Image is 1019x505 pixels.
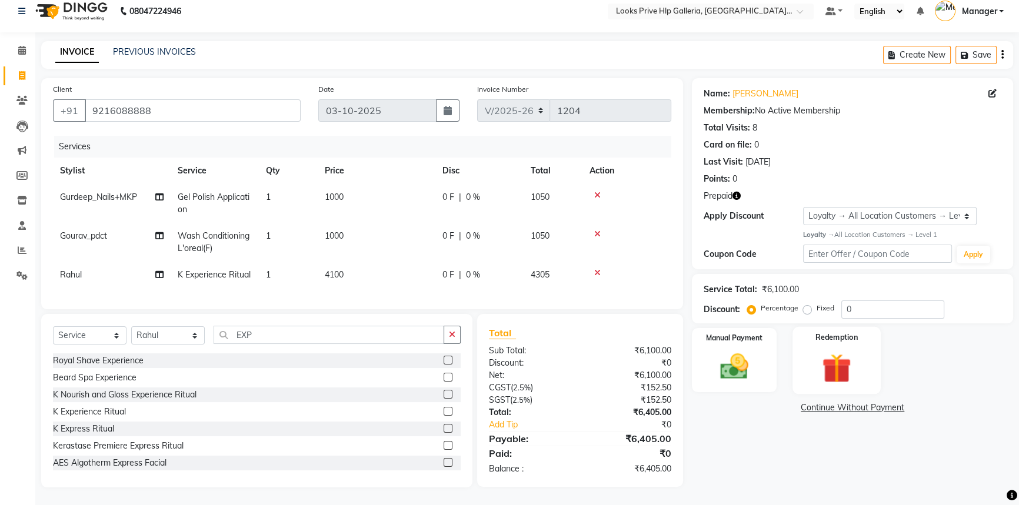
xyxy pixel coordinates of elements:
[480,463,580,475] div: Balance :
[259,158,318,184] th: Qty
[582,158,671,184] th: Action
[178,230,249,253] span: Wash Conditioning L'oreal(F)
[754,139,759,151] div: 0
[711,350,757,383] img: _cash.svg
[704,283,757,296] div: Service Total:
[704,105,755,117] div: Membership:
[178,269,251,280] span: K Experience Ritual
[580,463,680,475] div: ₹6,405.00
[704,139,752,151] div: Card on file:
[113,46,196,57] a: PREVIOUS INVOICES
[580,446,680,460] div: ₹0
[704,248,803,260] div: Coupon Code
[489,327,516,339] span: Total
[815,332,858,343] label: Redemption
[704,88,730,100] div: Name:
[813,350,861,386] img: _gift.svg
[489,382,511,393] span: CGST
[531,269,550,280] span: 4305
[53,406,126,418] div: K Experience Ritual
[178,192,249,215] span: Gel Polish Application
[752,122,757,134] div: 8
[442,269,454,281] span: 0 F
[531,192,550,202] span: 1050
[704,303,740,316] div: Discount:
[580,345,680,357] div: ₹6,100.00
[580,432,680,446] div: ₹6,405.00
[761,303,798,313] label: Percentage
[580,357,680,369] div: ₹0
[704,156,743,168] div: Last Visit:
[325,230,344,241] span: 1000
[935,1,955,21] img: Manager
[466,191,480,203] span: 0 %
[803,230,834,239] strong: Loyalty →
[55,42,99,63] a: INVOICE
[85,99,301,122] input: Search by Name/Mobile/Email/Code
[580,369,680,382] div: ₹6,100.00
[53,354,144,367] div: Royal Shave Experience
[480,432,580,446] div: Payable:
[704,173,730,185] div: Points:
[732,173,737,185] div: 0
[459,269,461,281] span: |
[745,156,771,168] div: [DATE]
[480,419,597,431] a: Add Tip
[480,369,580,382] div: Net:
[480,446,580,460] div: Paid:
[53,457,166,469] div: AES Algotherm Express Facial
[524,158,582,184] th: Total
[435,158,524,184] th: Disc
[466,230,480,242] span: 0 %
[53,99,86,122] button: +91
[466,269,480,281] span: 0 %
[480,406,580,419] div: Total:
[480,394,580,406] div: ( )
[817,303,834,313] label: Fixed
[480,357,580,369] div: Discount:
[580,406,680,419] div: ₹6,405.00
[318,84,334,95] label: Date
[513,383,531,392] span: 2.5%
[955,46,997,64] button: Save
[459,191,461,203] span: |
[512,395,530,404] span: 2.5%
[704,105,1001,117] div: No Active Membership
[325,192,344,202] span: 1000
[531,230,550,241] span: 1050
[53,440,184,452] div: Kerastase Premiere Express Ritual
[477,84,528,95] label: Invoice Number
[459,230,461,242] span: |
[318,158,435,184] th: Price
[803,245,952,263] input: Enter Offer / Coupon Code
[53,84,72,95] label: Client
[214,326,444,344] input: Search or Scan
[580,382,680,394] div: ₹152.50
[266,230,271,241] span: 1
[597,419,680,431] div: ₹0
[732,88,798,100] a: [PERSON_NAME]
[961,5,997,18] span: Manager
[704,122,750,134] div: Total Visits:
[54,136,680,158] div: Services
[762,283,799,296] div: ₹6,100.00
[266,269,271,280] span: 1
[803,230,1001,240] div: All Location Customers → Level 1
[266,192,271,202] span: 1
[883,46,951,64] button: Create New
[53,372,136,384] div: Beard Spa Experience
[704,190,732,202] span: Prepaid
[706,333,762,343] label: Manual Payment
[53,389,197,401] div: K Nourish and Gloss Experience Ritual
[60,230,107,241] span: Gourav_pdct
[580,394,680,406] div: ₹152.50
[480,382,580,394] div: ( )
[53,158,171,184] th: Stylist
[325,269,344,280] span: 4100
[442,230,454,242] span: 0 F
[489,394,510,405] span: SGST
[60,269,82,280] span: Rahul
[704,210,803,222] div: Apply Discount
[957,246,990,263] button: Apply
[53,423,114,435] div: K Express Ritual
